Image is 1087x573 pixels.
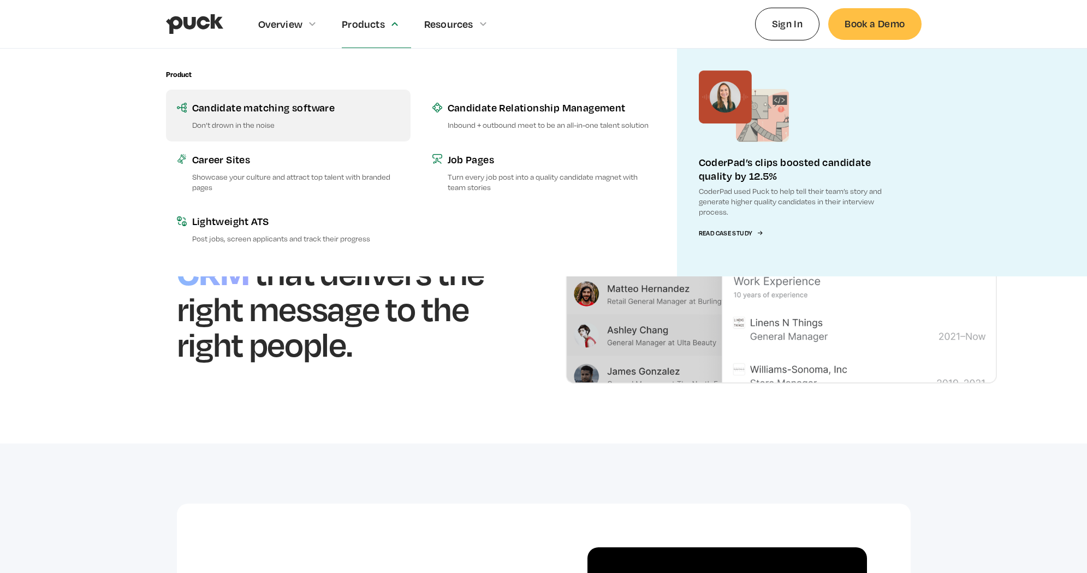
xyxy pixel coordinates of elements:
[755,8,820,40] a: Sign In
[699,155,900,182] div: CoderPad’s clips boosted candidate quality by 12.5%
[342,18,385,30] div: Products
[177,252,485,365] h1: that delivers the right message to the right people.
[448,152,655,166] div: Job Pages
[424,18,473,30] div: Resources
[421,90,666,141] a: Candidate Relationship ManagementInbound + outbound meet to be an all-in-one talent solution
[448,120,655,130] p: Inbound + outbound meet to be an all-in-one talent solution
[192,172,400,192] p: Showcase your culture and attract top talent with branded pages
[192,152,400,166] div: Career Sites
[448,172,655,192] p: Turn every job post into a quality candidate magnet with team stories
[192,120,400,130] p: Don’t drown in the noise
[192,233,400,244] p: Post jobs, screen applicants and track their progress
[258,18,303,30] div: Overview
[677,49,922,276] a: CoderPad’s clips boosted candidate quality by 12.5%CoderPad used Puck to help tell their team’s s...
[166,70,192,79] div: Product
[828,8,921,39] a: Book a Demo
[421,141,666,203] a: Job PagesTurn every job post into a quality candidate magnet with team stories
[166,141,411,203] a: Career SitesShowcase your culture and attract top talent with branded pages
[699,186,900,217] p: CoderPad used Puck to help tell their team’s story and generate higher quality candidates in thei...
[448,101,655,114] div: Candidate Relationship Management
[192,214,400,228] div: Lightweight ATS
[166,203,411,255] a: Lightweight ATSPost jobs, screen applicants and track their progress
[699,230,752,237] div: Read Case Study
[192,101,400,114] div: Candidate matching software
[166,90,411,141] a: Candidate matching softwareDon’t drown in the noise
